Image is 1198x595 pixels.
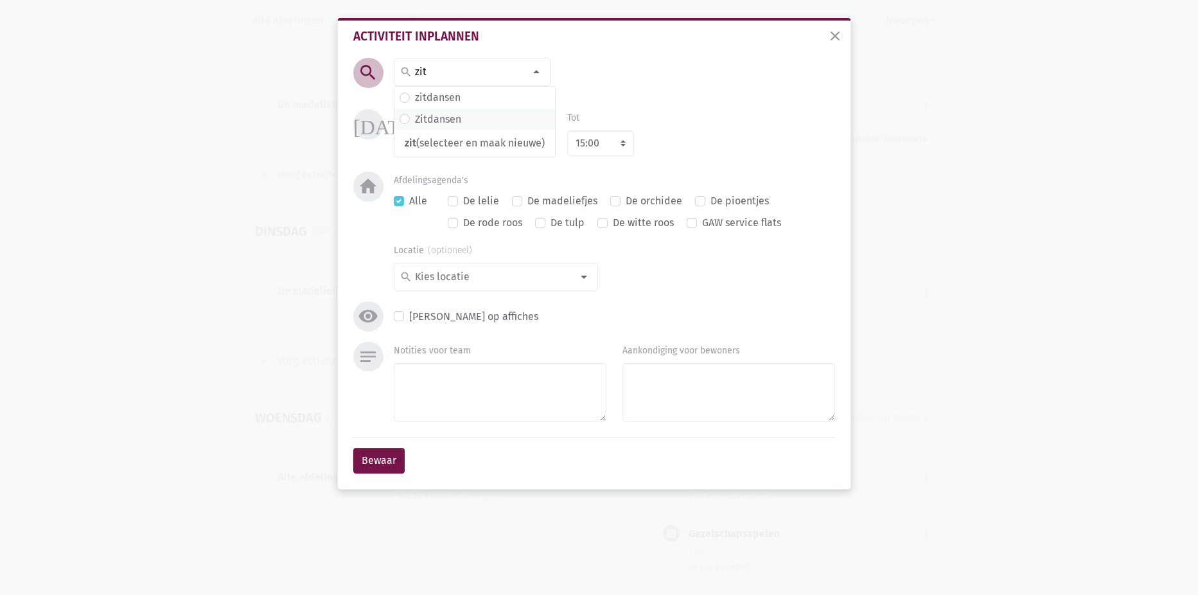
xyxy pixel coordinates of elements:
[358,62,378,83] i: search
[626,193,682,209] label: De orchidee
[622,344,740,358] label: Aankondiging voor bewoners
[358,176,378,197] i: home
[827,28,843,44] span: close
[567,111,579,125] label: Tot
[527,193,597,209] label: De madeliefjes
[358,346,378,367] i: notes
[613,215,674,231] label: De witte roos
[353,448,405,474] button: Bewaar
[394,173,468,188] label: Afdelingsagenda's
[415,111,461,128] label: Zitdansen
[409,193,427,209] label: Alle
[702,215,781,231] label: GAW service flats
[394,135,555,152] span: (selecteer en maak nieuwe)
[463,215,522,231] label: De rode roos
[822,23,848,51] button: sluiten
[353,114,419,134] i: [DATE]
[413,269,572,285] input: Kies locatie
[409,308,538,325] label: [PERSON_NAME] op affiches
[405,137,416,149] span: zit
[710,193,769,209] label: De pioentjes
[353,31,835,42] div: Activiteit inplannen
[463,193,499,209] label: De lelie
[358,306,378,326] i: visibility
[551,215,585,231] label: De tulp
[415,89,461,106] label: zitdansen
[394,344,471,358] label: Notities voor team
[394,244,472,258] label: Locatie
